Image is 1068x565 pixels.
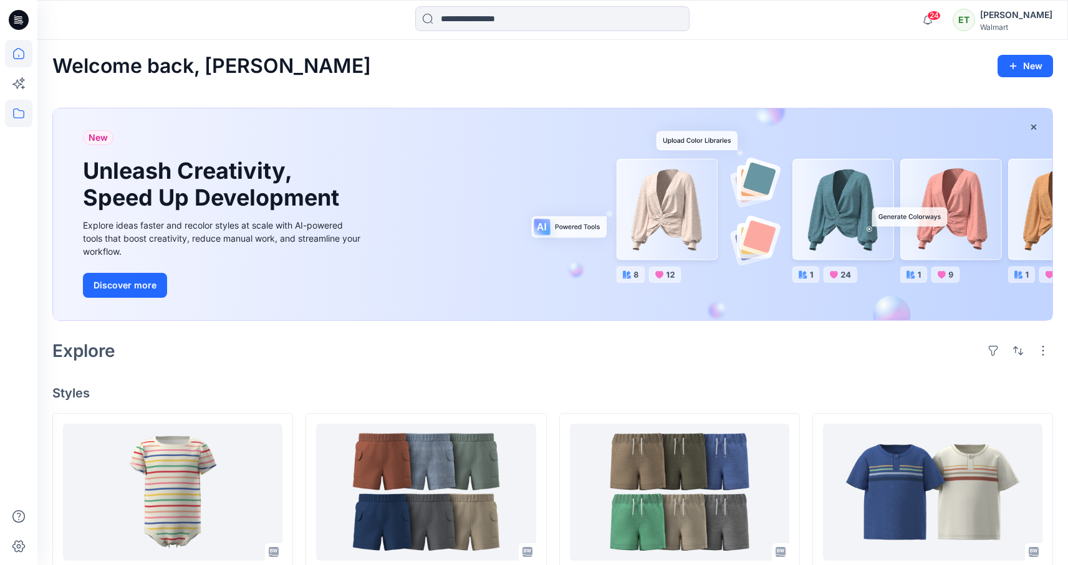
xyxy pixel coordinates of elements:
[63,424,282,561] a: HQ022268 WN BG SS PUFF SLEEVE BODYSUIT
[998,55,1053,77] button: New
[89,130,108,145] span: New
[927,11,941,21] span: 24
[570,424,789,561] a: HQ022338 BB WOVEN SHORT
[83,219,363,258] div: Explore ideas faster and recolor styles at scale with AI-powered tools that boost creativity, red...
[823,424,1042,561] a: HQ 022280 BB SHEST STRIPE TEE 08:06:25
[83,273,167,298] button: Discover more
[83,158,345,211] h1: Unleash Creativity, Speed Up Development
[52,341,115,361] h2: Explore
[52,55,371,78] h2: Welcome back, [PERSON_NAME]
[52,386,1053,401] h4: Styles
[83,273,363,298] a: Discover more
[980,7,1052,22] div: [PERSON_NAME]
[953,9,975,31] div: ET
[980,22,1052,32] div: Walmart
[316,424,536,561] a: HQ022343 CARGO SHORTS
